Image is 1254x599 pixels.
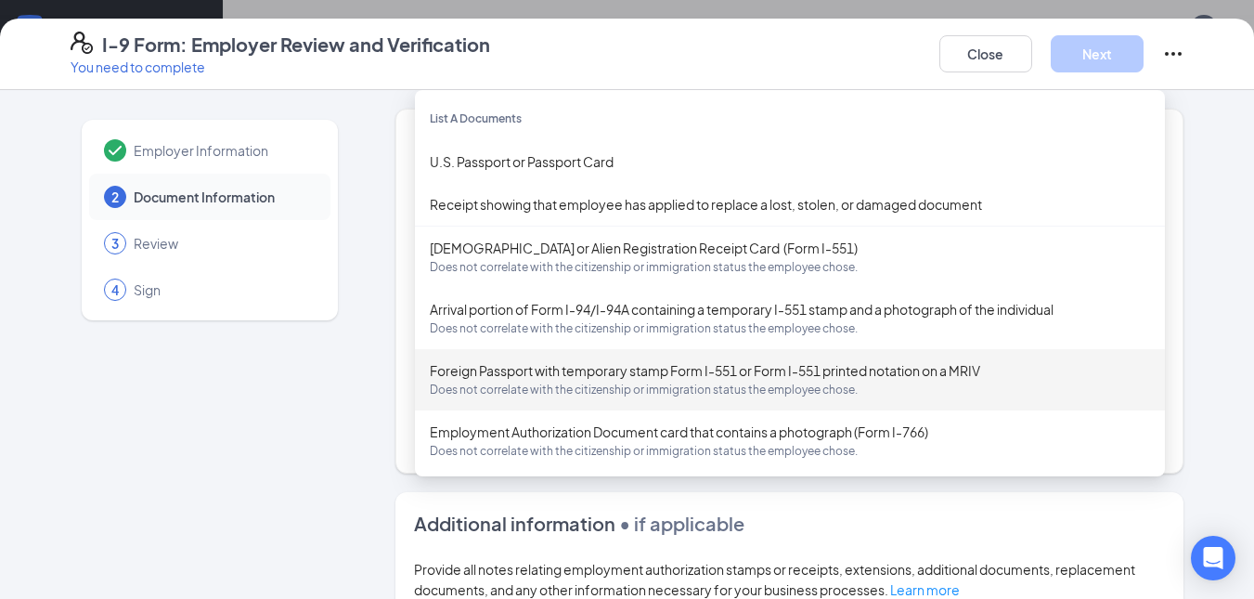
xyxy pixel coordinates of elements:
[134,234,312,253] span: Review
[430,258,1150,277] span: Does not correlate with the citizenship or immigration status the employee chose.
[430,151,1150,172] div: U.S. Passport or Passport Card
[939,35,1032,72] button: Close
[430,238,1150,277] div: [DEMOGRAPHIC_DATA] or Alien Registration Receipt Card (Form I-551)
[1191,536,1235,580] div: Open Intercom Messenger
[102,32,490,58] h4: I-9 Form: Employer Review and Verification
[890,581,960,598] a: Learn more
[414,512,615,535] span: Additional information
[134,141,312,160] span: Employer Information
[430,381,1150,399] span: Does not correlate with the citizenship or immigration status the employee chose.
[71,58,490,76] p: You need to complete
[111,188,119,206] span: 2
[430,299,1150,338] div: Arrival portion of Form I-94/I-94A containing a temporary I-551 stamp and a photograph of the ind...
[104,139,126,162] svg: Checkmark
[430,422,1150,461] div: Employment Authorization Document card that contains a photograph (Form I-766)
[430,442,1150,461] span: Does not correlate with the citizenship or immigration status the employee chose.
[134,188,312,206] span: Document Information
[1051,35,1144,72] button: Next
[111,280,119,299] span: 4
[430,111,522,125] span: List A Documents
[615,512,744,535] span: • if applicable
[430,319,1150,338] span: Does not correlate with the citizenship or immigration status the employee chose.
[430,194,1150,215] div: Receipt showing that employee has applied to replace a lost, stolen, or damaged document
[1162,43,1184,65] svg: Ellipses
[71,32,93,54] svg: FormI9EVerifyIcon
[430,360,1150,399] div: Foreign Passport with temporary stamp Form I-551 or Form I-551 printed notation on a MRIV
[111,234,119,253] span: 3
[414,561,1135,598] span: Provide all notes relating employment authorization stamps or receipts, extensions, additional do...
[134,280,312,299] span: Sign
